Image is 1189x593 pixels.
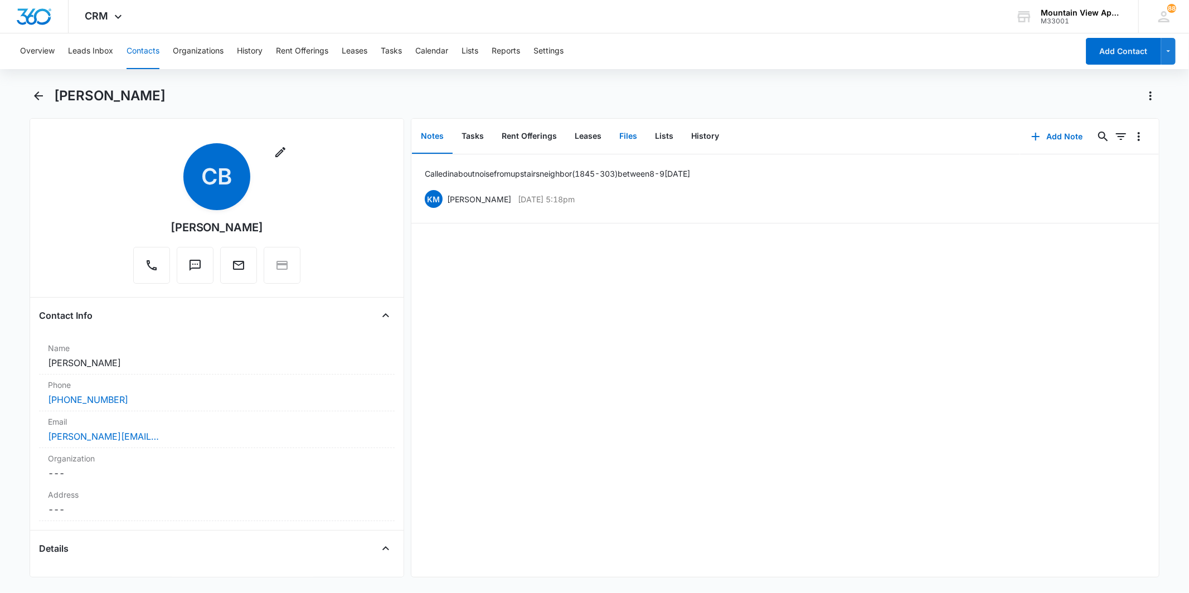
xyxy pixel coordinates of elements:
button: Close [377,307,395,324]
a: Email [220,264,257,274]
h4: Contact Info [39,309,93,322]
dd: [PERSON_NAME] [48,356,385,370]
button: Close [377,539,395,557]
a: Call [133,264,170,274]
button: Search... [1094,128,1112,145]
button: Leases [342,33,367,69]
div: notifications count [1167,4,1176,13]
div: Name[PERSON_NAME] [39,338,394,375]
dd: --- [48,466,385,480]
button: Leases [566,119,610,154]
span: KM [425,190,443,208]
button: Overflow Menu [1130,128,1148,145]
label: Address [48,489,385,500]
button: Lists [646,119,682,154]
dd: --- [48,503,385,516]
p: Called in about noise from upstairs neighbor (1845-303) between 8-9 [DATE] [425,168,690,179]
div: Address--- [39,484,394,521]
h4: Details [39,542,69,555]
button: Lists [462,33,478,69]
div: [PERSON_NAME] [171,219,264,236]
div: Email[PERSON_NAME][EMAIL_ADDRESS][DOMAIN_NAME] [39,411,394,448]
button: Add Note [1020,123,1094,150]
button: Settings [533,33,564,69]
a: [PERSON_NAME][EMAIL_ADDRESS][DOMAIN_NAME] [48,430,159,443]
button: Leads Inbox [68,33,113,69]
button: Overview [20,33,55,69]
button: Actions [1142,87,1159,105]
span: CB [183,143,250,210]
p: [DATE] 5:18pm [518,193,575,205]
button: Reports [492,33,520,69]
button: History [237,33,263,69]
a: [PHONE_NUMBER] [48,393,128,406]
div: account name [1041,8,1122,17]
button: Filters [1112,128,1130,145]
button: Organizations [173,33,224,69]
button: Text [177,247,213,284]
h1: [PERSON_NAME] [54,88,166,104]
label: Name [48,342,385,354]
p: [PERSON_NAME] [447,193,511,205]
button: Call [133,247,170,284]
button: Contacts [127,33,159,69]
div: account id [1041,17,1122,25]
button: Notes [412,119,453,154]
label: Email [48,416,385,427]
button: Tasks [453,119,493,154]
button: Rent Offerings [493,119,566,154]
button: Calendar [415,33,448,69]
button: History [682,119,728,154]
span: 88 [1167,4,1176,13]
label: Source [48,575,385,587]
button: Files [610,119,646,154]
button: Tasks [381,33,402,69]
div: Organization--- [39,448,394,484]
label: Organization [48,453,385,464]
div: Phone[PHONE_NUMBER] [39,375,394,411]
button: Rent Offerings [276,33,328,69]
button: Add Contact [1086,38,1161,65]
button: Email [220,247,257,284]
label: Phone [48,379,385,391]
span: CRM [85,10,109,22]
button: Back [30,87,47,105]
a: Text [177,264,213,274]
